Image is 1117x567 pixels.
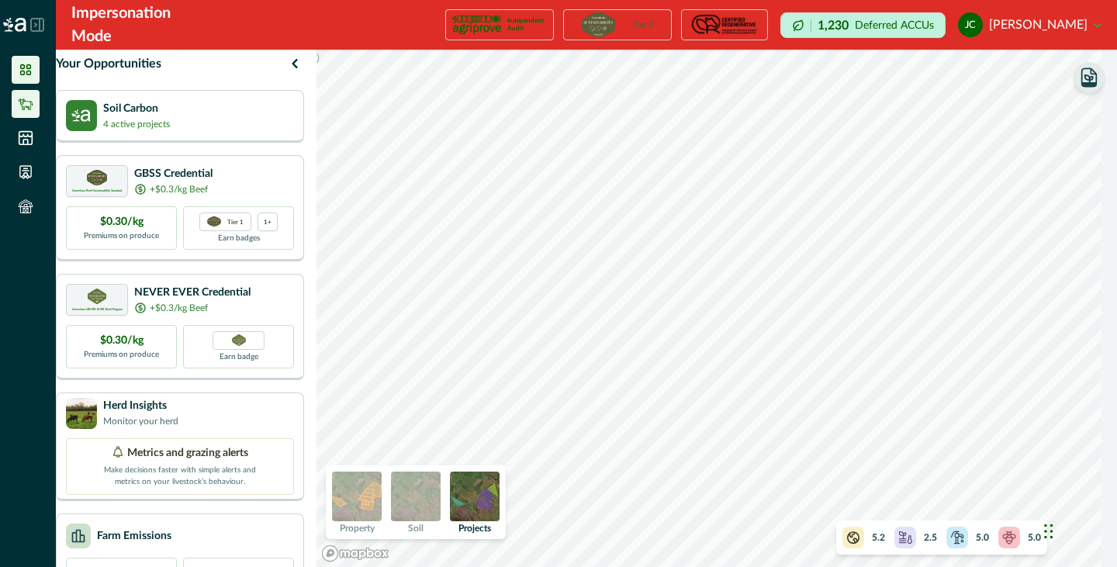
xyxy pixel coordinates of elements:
p: Monitor your herd [103,414,178,428]
a: Mapbox logo [321,545,389,562]
img: certification logo [690,12,759,37]
p: Premiums on produce [84,230,159,242]
p: Your Opportunities [56,54,161,73]
p: 1+ [264,216,271,226]
p: GBSS Credential [134,166,213,182]
img: certification logo [87,170,107,185]
p: NEVER EVER Credential [134,285,251,301]
img: Greenham NEVER EVER certification badge [232,334,246,346]
p: Tier 2 [633,21,653,29]
p: 1,230 [818,19,849,32]
div: Drag [1044,508,1053,555]
p: +$0.3/kg Beef [150,182,208,196]
p: Greenham NEVER EVER Beef Program [72,308,123,311]
img: Logo [3,18,26,32]
p: Property [340,524,375,533]
p: Earn badges [218,231,260,244]
p: 5.0 [976,531,989,545]
p: 5.0 [1028,531,1041,545]
p: $0.30/kg [100,214,144,230]
p: $0.30/kg [100,333,144,349]
p: 5.2 [872,531,885,545]
p: Greenham Beef Sustainability Standard [72,189,122,192]
p: Independent Audit [507,17,547,33]
button: justin costello[PERSON_NAME] [958,6,1101,43]
img: soil preview [391,472,441,521]
p: Make decisions faster with simple alerts and metrics on your livestock’s behaviour. [102,462,258,488]
p: Premiums on produce [84,349,159,361]
p: Metrics and grazing alerts [127,445,248,462]
iframe: Chat Widget [1039,493,1117,567]
canvas: Map [316,50,1101,567]
img: certification logo [582,12,614,37]
p: Farm Emissions [97,528,171,545]
p: Tier 1 [227,216,244,226]
p: Deferred ACCUs [855,19,934,31]
img: projects preview [450,472,500,521]
img: property preview [332,472,382,521]
p: 2.5 [924,531,937,545]
p: Soil [408,524,424,533]
p: 4 active projects [103,117,170,131]
div: more credentials avaialble [258,213,278,231]
p: Herd Insights [103,398,178,414]
p: Projects [458,524,491,533]
div: Impersonation Mode [71,2,192,48]
p: Earn badge [220,350,258,363]
img: certification logo [207,216,221,227]
p: Soil Carbon [103,101,170,117]
p: +$0.3/kg Beef [150,301,208,315]
img: certification logo [88,289,107,304]
img: certification logo [452,12,501,37]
